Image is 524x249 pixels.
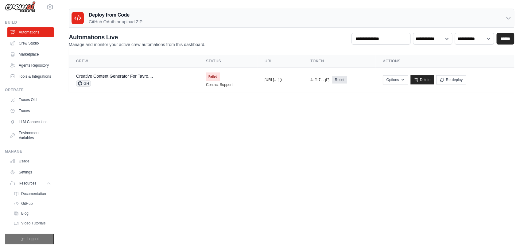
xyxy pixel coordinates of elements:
[5,88,54,92] div: Operate
[7,49,54,59] a: Marketplace
[5,20,54,25] div: Build
[436,75,466,84] button: Re-deploy
[76,74,153,79] a: Creative Content Generator For Tavro,...
[7,60,54,70] a: Agents Repository
[27,236,39,241] span: Logout
[332,76,347,84] a: Reset
[7,178,54,188] button: Resources
[21,211,29,216] span: Blog
[21,221,45,226] span: Video Tutorials
[303,55,375,68] th: Token
[76,80,91,87] span: GH
[5,149,54,154] div: Manage
[7,128,54,143] a: Environment Variables
[7,117,54,127] a: LLM Connections
[199,55,257,68] th: Status
[257,55,303,68] th: URL
[69,33,205,41] h2: Automations Live
[206,72,220,81] span: Failed
[89,19,142,25] p: GitHub OAuth or upload ZIP
[375,55,514,68] th: Actions
[7,72,54,81] a: Tools & Integrations
[19,181,36,186] span: Resources
[206,82,233,87] a: Contact Support
[310,77,330,82] button: 4affe7...
[11,209,54,218] a: Blog
[493,220,524,249] iframe: Chat Widget
[21,191,46,196] span: Documentation
[69,55,199,68] th: Crew
[69,41,205,48] p: Manage and monitor your active crew automations from this dashboard.
[7,95,54,105] a: Traces Old
[11,199,54,208] a: GitHub
[11,219,54,228] a: Video Tutorials
[5,234,54,244] button: Logout
[7,167,54,177] a: Settings
[7,156,54,166] a: Usage
[7,27,54,37] a: Automations
[383,75,408,84] button: Options
[5,1,36,13] img: Logo
[89,11,142,19] h3: Deploy from Code
[21,201,33,206] span: GitHub
[11,189,54,198] a: Documentation
[7,38,54,48] a: Crew Studio
[410,75,434,84] a: Delete
[7,106,54,116] a: Traces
